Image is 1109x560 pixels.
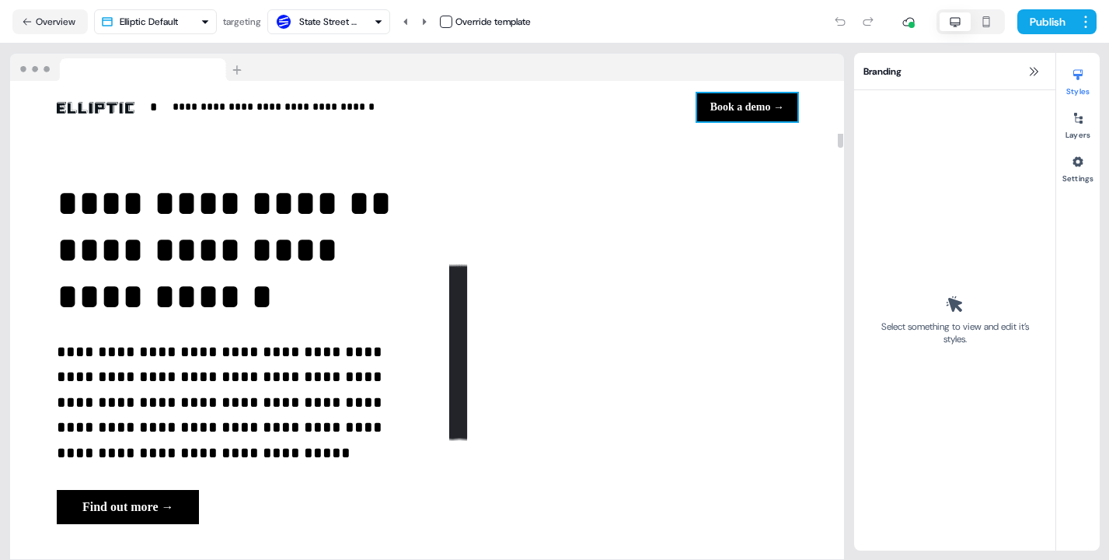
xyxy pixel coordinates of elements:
button: Overview [12,9,88,34]
button: Book a demo → [697,93,797,121]
div: Book a demo → [434,93,798,121]
button: Styles [1056,62,1100,96]
div: targeting [223,14,261,30]
img: Image [57,102,134,114]
div: Elliptic Default [120,14,178,30]
button: State Street Bank [267,9,390,34]
button: Find out more → [57,490,199,524]
div: State Street Bank [299,14,361,30]
img: Browser topbar [10,54,249,82]
div: Branding [854,53,1055,90]
img: Image [449,180,798,525]
div: Override template [455,14,531,30]
div: Find out more → [57,490,406,524]
button: Publish [1017,9,1075,34]
div: Select something to view and edit it’s styles. [876,320,1034,345]
button: Layers [1056,106,1100,140]
button: Settings [1056,149,1100,184]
